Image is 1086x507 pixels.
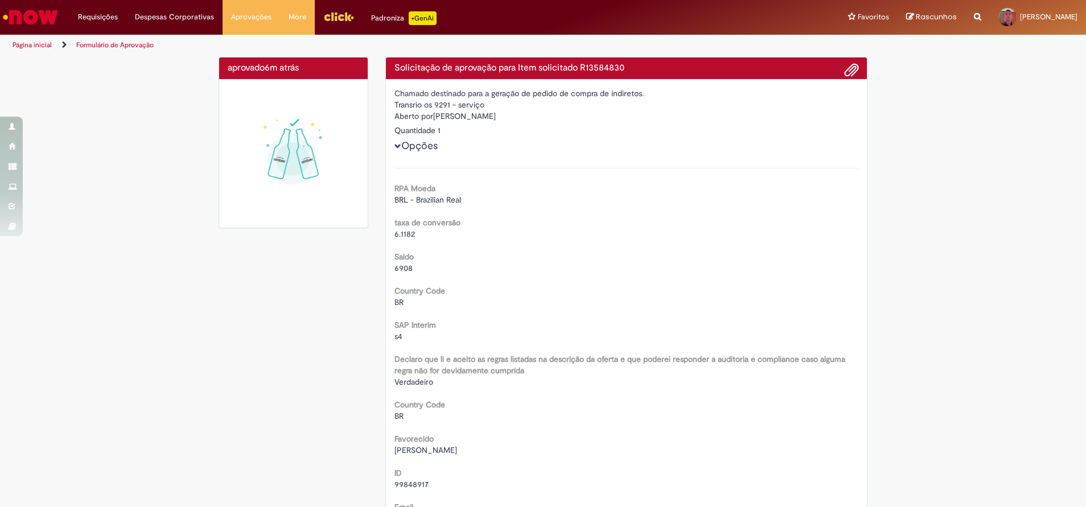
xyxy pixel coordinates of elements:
[394,331,402,341] span: s4
[394,263,413,273] span: 6908
[9,35,715,56] ul: Trilhas de página
[394,468,402,478] b: ID
[906,12,957,23] a: Rascunhos
[228,88,359,219] img: sucesso_1.gif
[394,286,445,296] b: Country Code
[13,40,52,50] a: Página inicial
[231,11,271,23] span: Aprovações
[371,11,437,25] div: Padroniza
[394,411,404,421] span: BR
[916,11,957,22] span: Rascunhos
[394,434,434,444] b: Favorecido
[394,195,461,205] span: BRL - Brazilian Real
[394,399,445,410] b: Country Code
[394,354,845,376] b: Declaro que li e aceito as regras listadas na descrição da oferta e que poderei responder a audit...
[394,110,859,125] div: [PERSON_NAME]
[394,217,460,228] b: taxa de conversão
[394,229,415,239] span: 6.1182
[394,125,859,136] div: Quantidade 1
[228,63,359,73] h4: aprovado
[394,183,435,193] b: RPA Moeda
[394,99,859,110] div: Transrio os 9291 - serviço
[1020,12,1077,22] span: [PERSON_NAME]
[394,88,859,99] div: Chamado destinado para a geração de pedido de compra de indiretos.
[394,479,429,489] span: 99848917
[394,297,404,307] span: BR
[135,11,214,23] span: Despesas Corporativas
[394,110,433,122] label: Aberto por
[858,11,889,23] span: Favoritos
[394,377,433,387] span: Verdadeiro
[78,11,118,23] span: Requisições
[289,11,306,23] span: More
[409,11,437,25] p: +GenAi
[394,320,436,330] b: SAP Interim
[394,63,859,73] h4: Solicitação de aprovação para Item solicitado R13584830
[394,445,457,455] span: [PERSON_NAME]
[1,6,60,28] img: ServiceNow
[76,40,154,50] a: Formulário de Aprovação
[265,62,299,73] time: 01/10/2025 10:27:02
[265,62,299,73] span: 6m atrás
[323,8,354,25] img: click_logo_yellow_360x200.png
[394,252,414,262] b: Saldo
